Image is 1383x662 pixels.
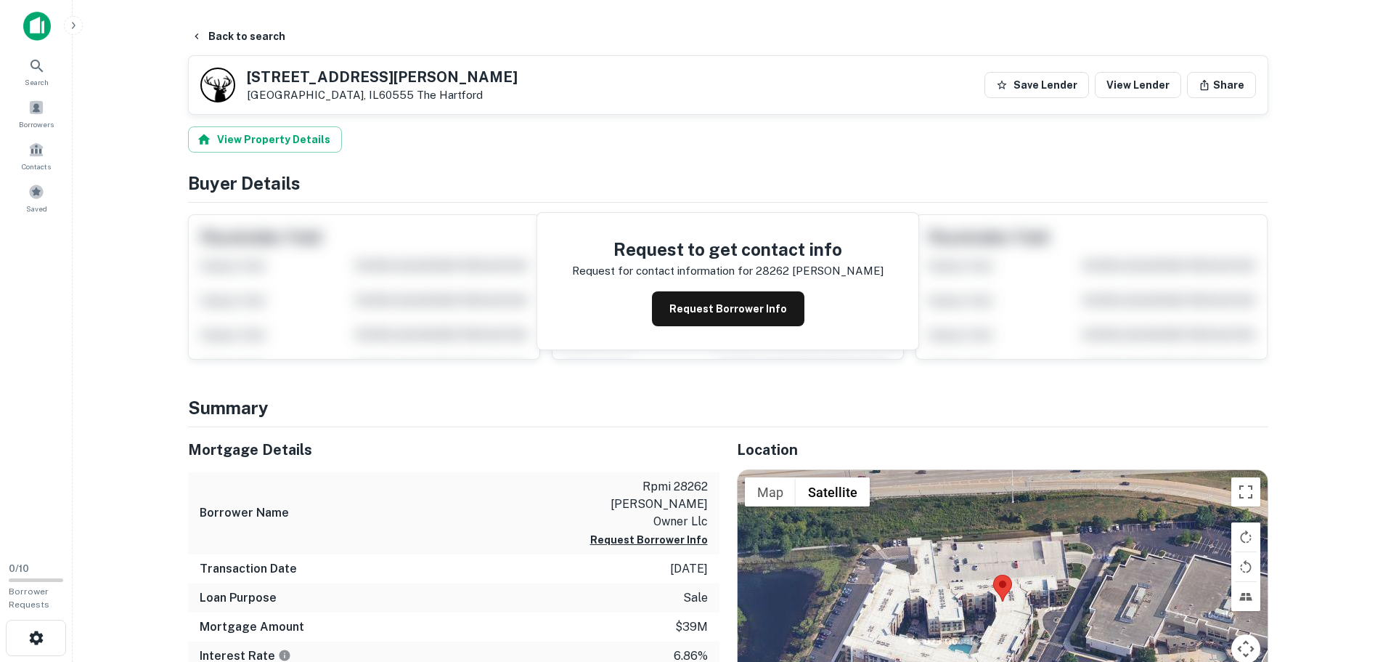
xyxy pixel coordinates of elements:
[278,649,291,662] svg: The interest rates displayed on the website are for informational purposes only and may be report...
[737,439,1268,461] h5: Location
[247,70,518,84] h5: [STREET_ADDRESS][PERSON_NAME]
[188,439,719,461] h5: Mortgage Details
[1231,477,1260,506] button: Toggle fullscreen view
[4,94,68,133] a: Borrowers
[19,118,54,130] span: Borrowers
[652,291,804,326] button: Request Borrower Info
[26,203,47,214] span: Saved
[200,589,277,607] h6: Loan Purpose
[796,477,870,506] button: Show satellite imagery
[675,618,708,636] p: $39m
[1310,546,1383,615] iframe: Chat Widget
[670,560,708,578] p: [DATE]
[4,136,68,175] a: Contacts
[4,52,68,91] a: Search
[200,504,289,522] h6: Borrower Name
[683,589,708,607] p: sale
[417,89,483,101] a: The Hartford
[577,478,708,530] p: rpmi 28262 [PERSON_NAME] owner llc
[1095,72,1181,98] a: View Lender
[1231,552,1260,581] button: Rotate map counterclockwise
[185,23,291,49] button: Back to search
[1187,72,1256,98] button: Share
[188,395,1268,421] h4: Summary
[25,76,49,88] span: Search
[590,531,708,549] button: Request Borrower Info
[1231,522,1260,552] button: Rotate map clockwise
[9,586,49,610] span: Borrower Requests
[247,89,518,102] p: [GEOGRAPHIC_DATA], IL60555
[188,170,1268,196] h4: Buyer Details
[9,563,29,574] span: 0 / 10
[22,161,51,172] span: Contacts
[745,477,796,506] button: Show street map
[572,262,753,280] p: Request for contact information for
[188,126,342,153] button: View Property Details
[23,12,51,41] img: capitalize-icon.png
[200,560,297,578] h6: Transaction Date
[1231,582,1260,611] button: Tilt map
[984,72,1089,98] button: Save Lender
[200,618,304,636] h6: Mortgage Amount
[572,236,884,262] h4: Request to get contact info
[756,262,884,280] p: 28262 [PERSON_NAME]
[4,178,68,217] a: Saved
